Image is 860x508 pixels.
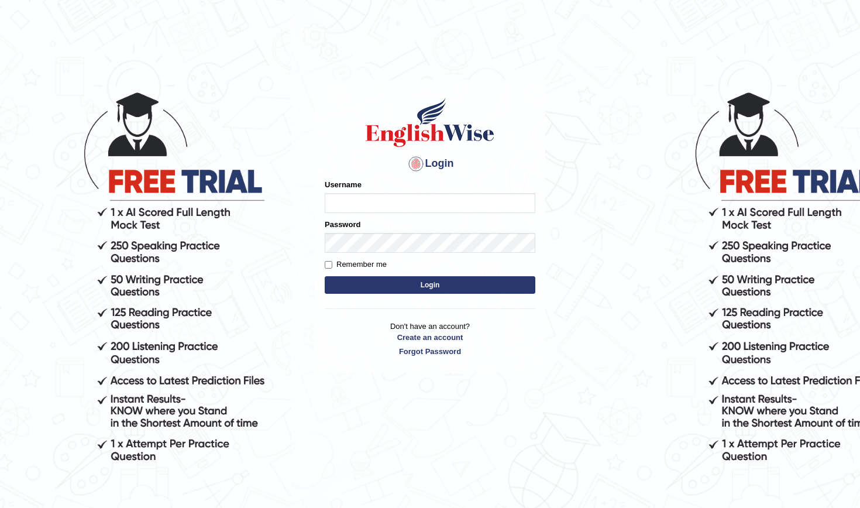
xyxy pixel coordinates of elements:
[325,259,387,270] label: Remember me
[363,96,497,149] img: Logo of English Wise sign in for intelligent practice with AI
[325,321,535,357] p: Don't have an account?
[325,261,332,269] input: Remember me
[325,179,362,190] label: Username
[325,332,535,343] a: Create an account
[325,155,535,173] h4: Login
[325,276,535,294] button: Login
[325,219,360,230] label: Password
[325,346,535,357] a: Forgot Password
